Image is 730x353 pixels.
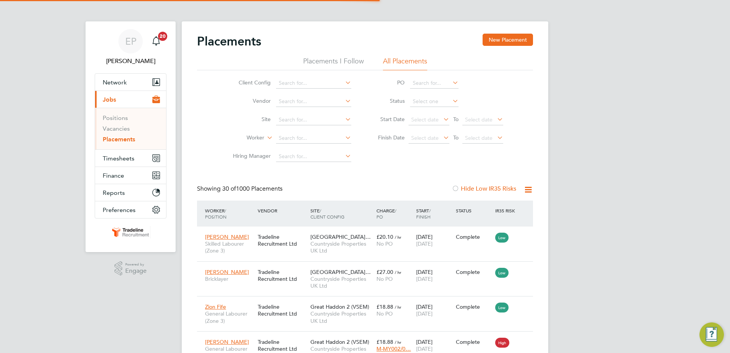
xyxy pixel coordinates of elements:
[95,57,166,66] span: Ellie Page
[227,116,271,123] label: Site
[465,116,493,123] span: Select date
[115,261,147,276] a: Powered byEngage
[95,91,166,108] button: Jobs
[222,185,236,193] span: 30 of
[103,155,134,162] span: Timesheets
[414,204,454,223] div: Start
[410,96,459,107] input: Select one
[395,234,401,240] span: / hr
[205,207,226,220] span: / Position
[411,116,439,123] span: Select date
[495,338,509,348] span: High
[411,134,439,141] span: Select date
[452,185,516,193] label: Hide Low IR35 Risks
[256,204,308,217] div: Vendor
[203,229,533,236] a: [PERSON_NAME]Skilled Labourer (Zone 3)Tradeline Recruitment Ltd[GEOGRAPHIC_DATA]…Countryside Prop...
[95,150,166,167] button: Timesheets
[395,339,401,345] span: / hr
[493,204,520,217] div: IR35 Risk
[310,275,373,289] span: Countryside Properties UK Ltd
[227,152,271,159] label: Hiring Manager
[95,167,166,184] button: Finance
[370,97,405,104] label: Status
[383,57,427,70] li: All Placements
[416,310,433,317] span: [DATE]
[125,36,136,46] span: EP
[310,240,373,254] span: Countryside Properties UK Ltd
[205,338,249,345] span: [PERSON_NAME]
[376,240,393,247] span: No PO
[222,185,283,193] span: 1000 Placements
[310,310,373,324] span: Countryside Properties UK Ltd
[699,322,724,347] button: Engage Resource Center
[483,34,533,46] button: New Placement
[197,34,261,49] h2: Placements
[125,261,147,268] span: Powered by
[95,108,166,149] div: Jobs
[416,207,431,220] span: / Finish
[256,300,308,321] div: Tradeline Recruitment Ltd
[416,240,433,247] span: [DATE]
[256,265,308,286] div: Tradeline Recruitment Ltd
[203,334,533,341] a: [PERSON_NAME]General Labourer (Zone 3)Tradeline Recruitment LtdGreat Haddon 2 (VSEM)Countryside P...
[416,345,433,352] span: [DATE]
[103,206,136,214] span: Preferences
[414,230,454,251] div: [DATE]
[376,303,393,310] span: £18.88
[111,226,150,238] img: tradelinerecruitment-logo-retina.png
[370,134,405,141] label: Finish Date
[414,265,454,286] div: [DATE]
[125,268,147,274] span: Engage
[410,78,459,89] input: Search for...
[376,233,393,240] span: £20.10
[276,151,351,162] input: Search for...
[205,240,254,254] span: Skilled Labourer (Zone 3)
[149,29,164,53] a: 20
[103,79,127,86] span: Network
[103,125,130,132] a: Vacancies
[376,345,411,352] span: M-MY002/0…
[495,303,509,313] span: Low
[103,136,135,143] a: Placements
[205,269,249,275] span: [PERSON_NAME]
[495,268,509,278] span: Low
[376,310,393,317] span: No PO
[310,269,371,275] span: [GEOGRAPHIC_DATA]…
[370,79,405,86] label: PO
[227,79,271,86] label: Client Config
[370,116,405,123] label: Start Date
[203,204,256,223] div: Worker
[103,96,116,103] span: Jobs
[303,57,364,70] li: Placements I Follow
[103,189,125,196] span: Reports
[103,172,124,179] span: Finance
[456,269,492,275] div: Complete
[376,338,393,345] span: £18.88
[95,74,166,91] button: Network
[203,264,533,271] a: [PERSON_NAME]BricklayerTradeline Recruitment Ltd[GEOGRAPHIC_DATA]…Countryside Properties UK Ltd£2...
[197,185,284,193] div: Showing
[451,133,461,142] span: To
[276,96,351,107] input: Search for...
[465,134,493,141] span: Select date
[456,233,492,240] div: Complete
[376,207,396,220] span: / PO
[308,204,375,223] div: Site
[227,97,271,104] label: Vendor
[205,303,226,310] span: Zion Fife
[276,115,351,125] input: Search for...
[86,21,176,252] nav: Main navigation
[310,338,369,345] span: Great Haddon 2 (VSEM)
[205,275,254,282] span: Bricklayer
[451,114,461,124] span: To
[414,300,454,321] div: [DATE]
[376,275,393,282] span: No PO
[276,133,351,144] input: Search for...
[95,29,166,66] a: EP[PERSON_NAME]
[456,303,492,310] div: Complete
[95,201,166,218] button: Preferences
[454,204,494,217] div: Status
[376,269,393,275] span: £27.00
[375,204,414,223] div: Charge
[203,299,533,306] a: Zion FifeGeneral Labourer (Zone 3)Tradeline Recruitment LtdGreat Haddon 2 (VSEM)Countryside Prope...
